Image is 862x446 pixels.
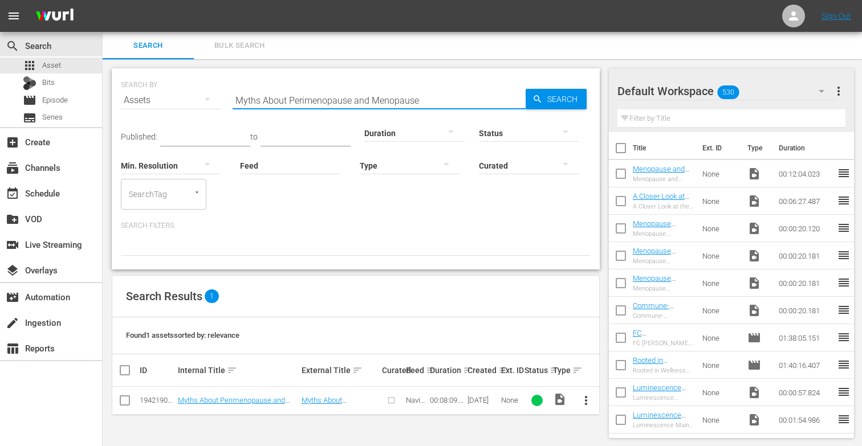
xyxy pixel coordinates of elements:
span: Search Results [126,289,202,303]
span: Episode [42,95,68,106]
td: None [698,269,743,297]
div: [DATE] [467,396,497,404]
a: Luminescence [PERSON_NAME] and [PERSON_NAME] 00:58 [633,383,688,426]
img: ans4CAIJ8jUAAAAAAAAAAAAAAAAAAAAAAAAgQb4GAAAAAAAAAAAAAAAAAAAAAAAAJMjXAAAAAAAAAAAAAAAAAAAAAAAAgAT5G... [27,3,82,30]
td: 01:40:16.407 [774,351,837,379]
td: None [698,215,743,242]
span: reorder [837,221,851,235]
td: 00:00:20.181 [774,297,837,324]
span: Bulk Search [201,39,278,52]
span: reorder [837,303,851,317]
td: None [698,379,743,406]
div: Menopause Awareness Month Promo Option 1 [633,285,693,292]
td: 00:00:20.120 [774,215,837,242]
div: Default Workspace [617,75,836,107]
div: Internal Title [178,363,298,377]
div: Menopause Awareness Month Promo Option 2 [633,257,693,265]
a: Myths About Perimenopause and Menopause [178,396,290,413]
span: Channels [6,161,19,175]
span: Video [747,167,761,181]
td: 01:38:05.151 [774,324,837,351]
div: Created [467,363,497,377]
span: Series [23,111,36,125]
span: Video [553,392,567,406]
span: reorder [837,248,851,262]
div: Menopause and Metabolic Dysfunction [633,175,693,183]
span: sort [498,365,509,375]
td: None [698,297,743,324]
span: Series [42,112,63,123]
span: sort [550,365,560,375]
td: 00:00:20.181 [774,242,837,269]
th: Duration [772,132,840,164]
td: 00:06:27.487 [774,187,837,215]
p: Search Filters: [121,221,591,231]
span: reorder [837,166,851,180]
span: more_vert [579,394,593,407]
td: None [698,324,743,351]
span: Automation [6,290,19,304]
div: Rooted in Wellness [PERSON_NAME] EP 6 [633,367,693,374]
span: Episode [23,93,36,107]
span: reorder [837,358,851,371]
span: reorder [837,330,851,344]
div: Feed [406,363,426,377]
div: Status [524,363,550,377]
span: VOD [6,212,19,226]
th: Title [633,132,696,164]
span: more_vert [832,84,845,98]
button: Open [192,187,202,198]
div: Luminescence [PERSON_NAME] and [PERSON_NAME] 00:58 [633,394,693,402]
span: Search [109,39,187,52]
span: Overlays [6,264,19,277]
div: Assets [121,84,221,116]
span: Found 1 assets sorted by: relevance [126,331,239,339]
span: sort [463,365,473,375]
span: Reports [6,342,19,355]
span: Episode [747,331,761,345]
span: Video [747,276,761,290]
span: reorder [837,412,851,426]
span: Video [747,413,761,427]
span: Asset [42,60,61,71]
a: Menopause Awareness Month Promo Option 1 [633,274,692,300]
div: External Title [302,363,379,377]
span: 530 [717,80,739,104]
span: to [250,132,258,141]
a: Menopause and Metabolic Dysfunction [633,165,689,190]
div: A Closer Look at the Transition from Perimenopause to Menopause [633,203,693,210]
span: Asset [23,59,36,72]
span: Search [6,39,19,53]
td: None [698,187,743,215]
span: Video [747,249,761,263]
span: Video [747,222,761,235]
td: None [698,160,743,187]
span: Video [747,386,761,399]
span: Video [747,194,761,208]
span: sort [227,365,237,375]
button: more_vert [572,387,600,414]
span: Video [747,304,761,317]
span: 1 [205,289,219,303]
span: Published: [121,132,157,141]
button: Search [526,89,587,109]
div: 194219068 [140,396,174,404]
span: Bits [42,77,55,88]
div: 00:08:09.550 [430,396,465,404]
a: Menopause Awareness Month Promo Option 3 [633,219,692,245]
td: None [698,351,743,379]
span: Ingestion [6,316,19,330]
a: Commune- Navigating Perimenopause and Menopause Next On [633,301,685,344]
div: ID [140,366,174,375]
span: sort [426,365,436,375]
div: Luminescence Main Promo 01:55 [633,422,693,429]
a: Luminescence Main Promo 01:55 [633,411,692,428]
div: Commune- Navigating Perimenopause and Menopause Next On [633,312,693,320]
span: reorder [837,276,851,289]
span: sort [352,365,363,375]
span: Search [543,89,587,109]
div: Type [553,363,568,377]
span: Live Streaming [6,238,19,252]
th: Ext. ID [696,132,741,164]
span: menu [7,9,21,23]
